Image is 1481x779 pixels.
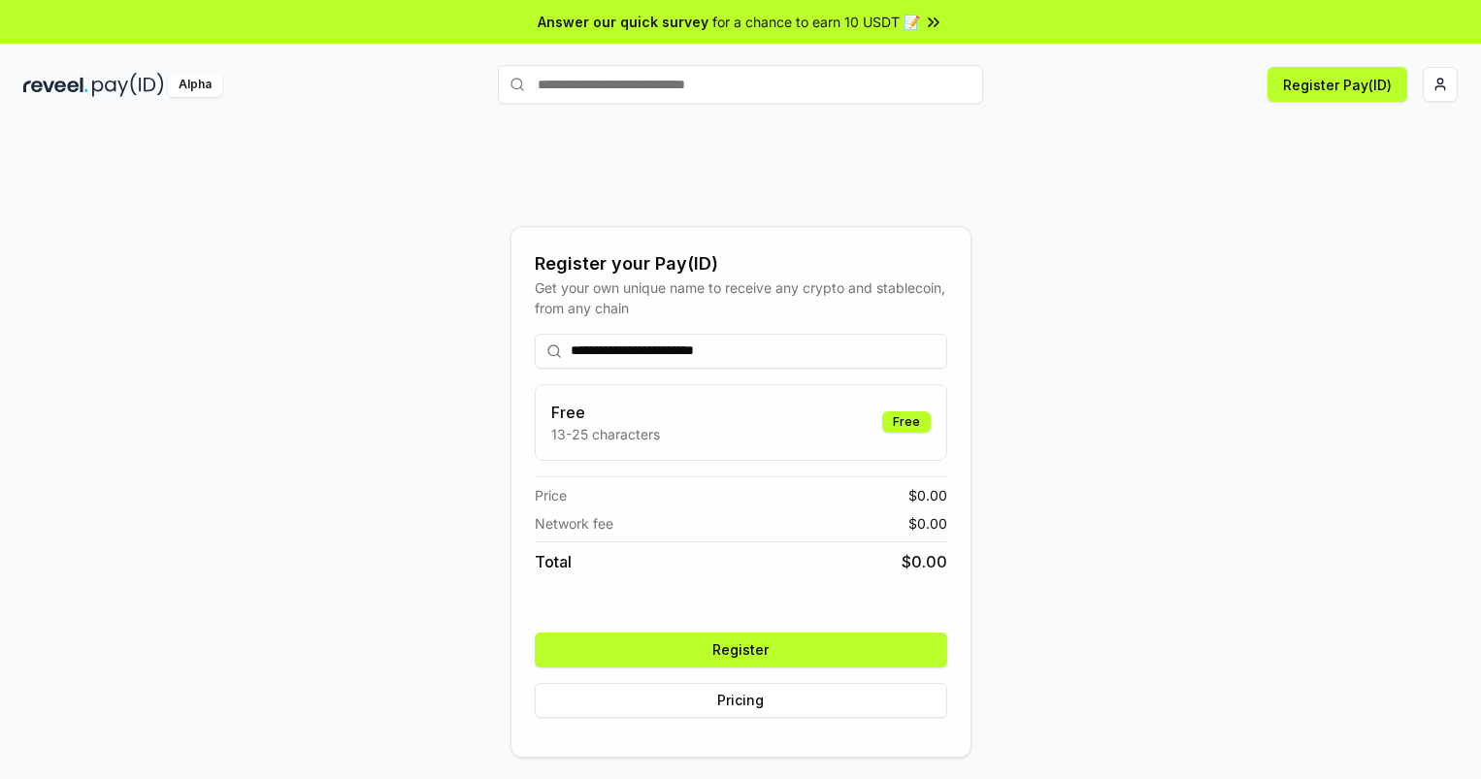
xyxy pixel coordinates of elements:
[535,250,947,277] div: Register your Pay(ID)
[535,633,947,667] button: Register
[23,73,88,97] img: reveel_dark
[902,550,947,573] span: $ 0.00
[538,12,708,32] span: Answer our quick survey
[92,73,164,97] img: pay_id
[551,424,660,444] p: 13-25 characters
[535,550,572,573] span: Total
[535,485,567,505] span: Price
[535,513,613,534] span: Network fee
[908,485,947,505] span: $ 0.00
[712,12,920,32] span: for a chance to earn 10 USDT 📝
[551,401,660,424] h3: Free
[908,513,947,534] span: $ 0.00
[168,73,222,97] div: Alpha
[535,277,947,318] div: Get your own unique name to receive any crypto and stablecoin, from any chain
[882,411,931,433] div: Free
[535,683,947,718] button: Pricing
[1267,67,1407,102] button: Register Pay(ID)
